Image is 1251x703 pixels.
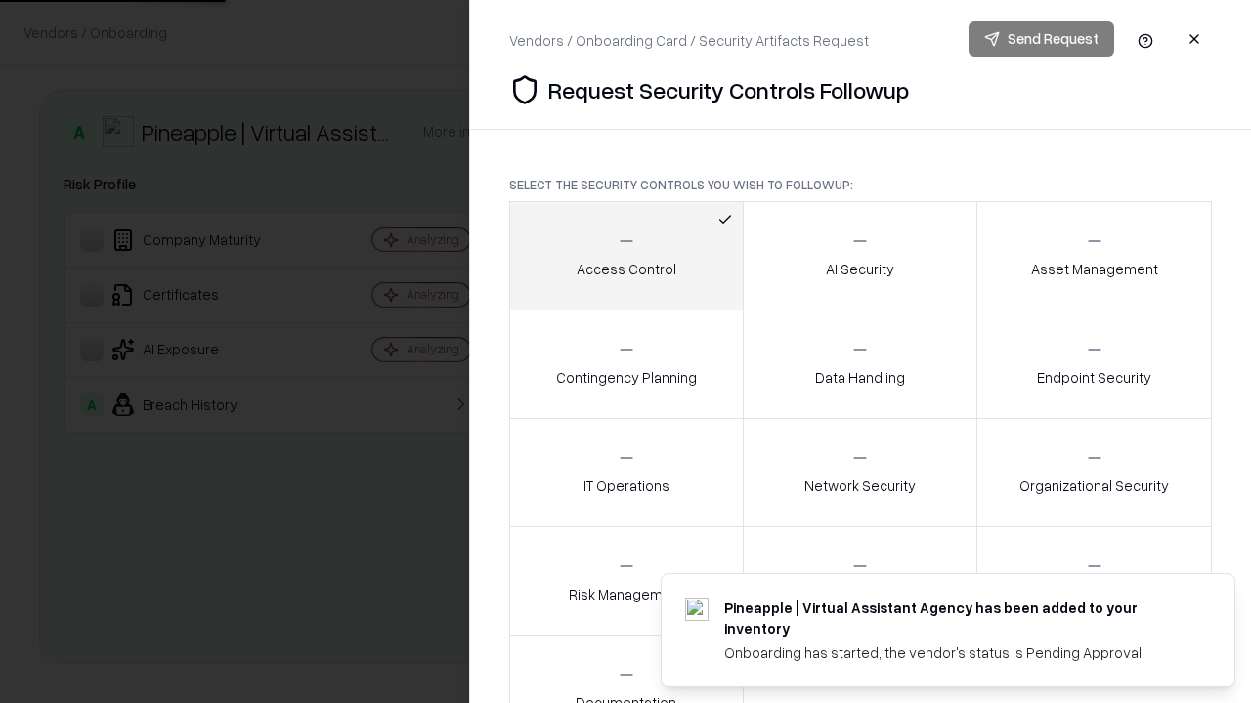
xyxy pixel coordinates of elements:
div: Pineapple | Virtual Assistant Agency has been added to your inventory [724,598,1187,639]
button: AI Security [743,201,978,310]
button: IT Operations [509,418,744,527]
p: AI Security [826,259,894,279]
p: Request Security Controls Followup [548,74,909,105]
button: Access Control [509,201,744,310]
button: Endpoint Security [976,310,1212,419]
button: Asset Management [976,201,1212,310]
p: Data Handling [815,367,905,388]
button: Threat Management [976,526,1212,636]
button: Security Incidents [743,526,978,636]
button: Data Handling [743,310,978,419]
img: trypineapple.com [685,598,709,621]
p: Network Security [804,476,916,496]
button: Organizational Security [976,418,1212,527]
button: Risk Management [509,526,744,636]
p: Risk Management [569,584,684,604]
p: Select the security controls you wish to followup: [509,177,1212,193]
p: Asset Management [1031,259,1158,279]
p: Access Control [577,259,676,279]
p: Organizational Security [1019,476,1169,496]
div: Onboarding has started, the vendor's status is Pending Approval. [724,642,1187,663]
p: IT Operations [583,476,669,496]
button: Network Security [743,418,978,527]
button: Contingency Planning [509,310,744,419]
p: Contingency Planning [556,367,697,388]
div: Vendors / Onboarding Card / Security Artifacts Request [509,30,869,51]
p: Endpoint Security [1037,367,1151,388]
